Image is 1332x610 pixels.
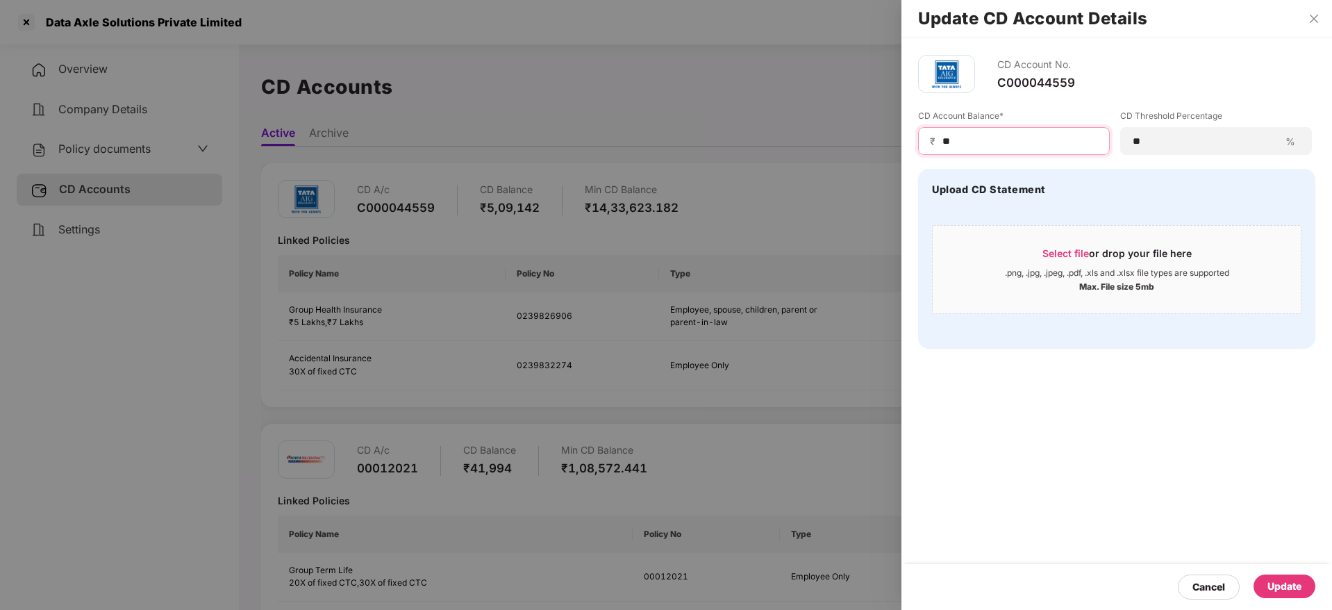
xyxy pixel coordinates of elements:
div: C000044559 [997,75,1075,90]
button: Close [1304,13,1324,25]
div: Max. File size 5mb [1079,279,1154,292]
label: CD Threshold Percentage [1120,110,1312,127]
div: Cancel [1192,579,1225,595]
h4: Upload CD Statement [932,183,1046,197]
span: ₹ [930,135,941,148]
label: CD Account Balance* [918,110,1110,127]
div: CD Account No. [997,55,1075,75]
h2: Update CD Account Details [918,11,1315,26]
div: .png, .jpg, .jpeg, .pdf, .xls and .xlsx file types are supported [1005,267,1229,279]
img: tatag.png [926,53,967,95]
span: Select fileor drop your file here.png, .jpg, .jpeg, .pdf, .xls and .xlsx file types are supported... [933,236,1301,303]
div: Update [1267,579,1301,594]
span: Select file [1042,247,1089,259]
div: or drop your file here [1042,247,1192,267]
span: close [1308,13,1319,24]
span: % [1280,135,1301,148]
